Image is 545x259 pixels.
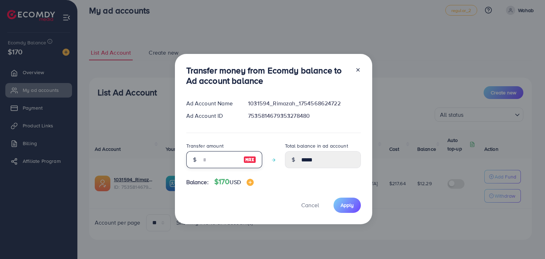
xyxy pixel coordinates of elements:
[301,201,319,209] span: Cancel
[341,202,354,209] span: Apply
[247,179,254,186] img: image
[181,99,243,108] div: Ad Account Name
[515,227,540,254] iframe: Chat
[186,65,349,86] h3: Transfer money from Ecomdy balance to Ad account balance
[214,177,254,186] h4: $170
[334,198,361,213] button: Apply
[243,155,256,164] img: image
[242,99,366,108] div: 1031594_Rimazah_1754568624722
[230,178,241,186] span: USD
[242,112,366,120] div: 7535814679353278480
[186,142,224,149] label: Transfer amount
[181,112,243,120] div: Ad Account ID
[292,198,328,213] button: Cancel
[186,178,209,186] span: Balance:
[285,142,348,149] label: Total balance in ad account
